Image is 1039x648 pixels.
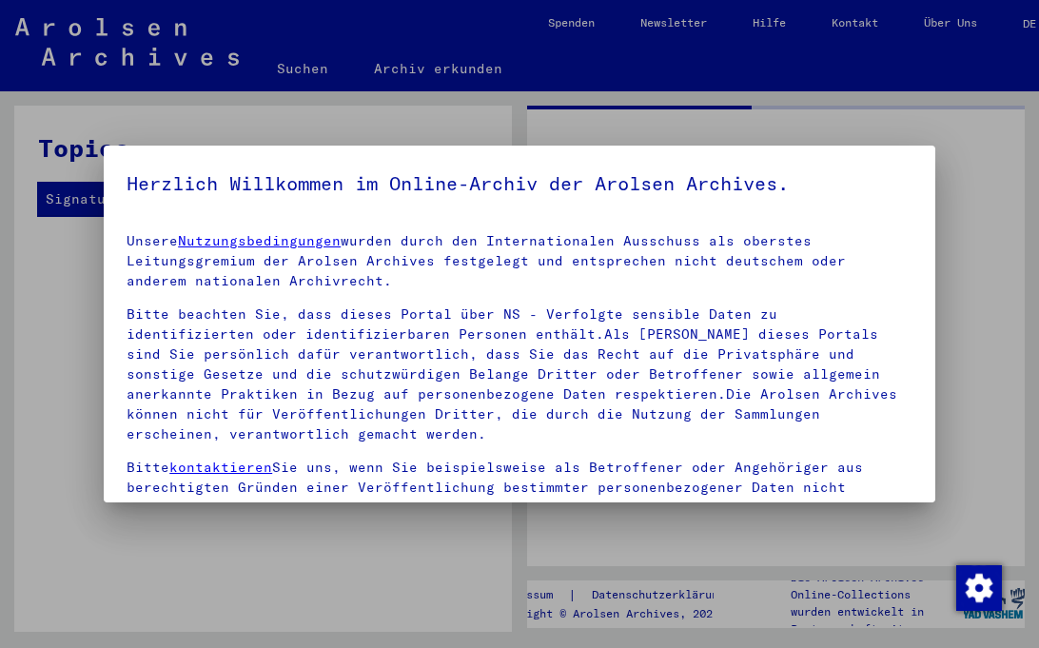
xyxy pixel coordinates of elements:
a: Nutzungsbedingungen [178,232,341,249]
p: Bitte beachten Sie, dass dieses Portal über NS - Verfolgte sensible Daten zu identifizierten oder... [127,304,912,444]
p: Bitte Sie uns, wenn Sie beispielsweise als Betroffener oder Angehöriger aus berechtigten Gründen ... [127,458,912,518]
a: kontaktieren [169,459,272,476]
p: Unsere wurden durch den Internationalen Ausschuss als oberstes Leitungsgremium der Arolsen Archiv... [127,231,912,291]
h5: Herzlich Willkommen im Online-Archiv der Arolsen Archives. [127,168,912,199]
img: Zustimmung ändern [956,565,1002,611]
